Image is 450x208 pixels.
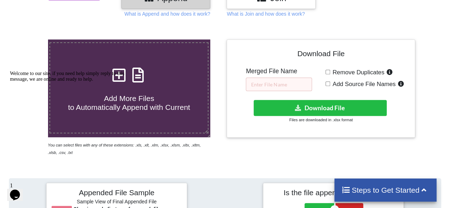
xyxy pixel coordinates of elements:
[246,68,312,75] h5: Merged File Name
[52,199,182,206] h6: Sample View of Final Appended File
[7,180,30,201] iframe: chat widget
[254,100,387,116] button: Download File
[246,78,312,91] input: Enter File Name
[342,186,429,194] h4: Steps to Get Started
[268,188,398,197] h4: Is the file appended correctly?
[52,188,182,198] h4: Appended File Sample
[330,81,396,87] span: Add Source File Names
[227,10,305,17] p: What is Join and how does it work?
[232,45,410,65] h4: Download File
[289,118,353,122] small: Files are downloaded in .xlsx format
[3,3,117,14] span: Welcome to our site, if you need help simply reply to this message, we are online and ready to help.
[125,10,210,17] p: What is Append and how does it work?
[3,3,131,14] div: Welcome to our site, if you need help simply reply to this message, we are online and ready to help.
[7,68,135,176] iframe: chat widget
[330,69,385,76] span: Remove Duplicates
